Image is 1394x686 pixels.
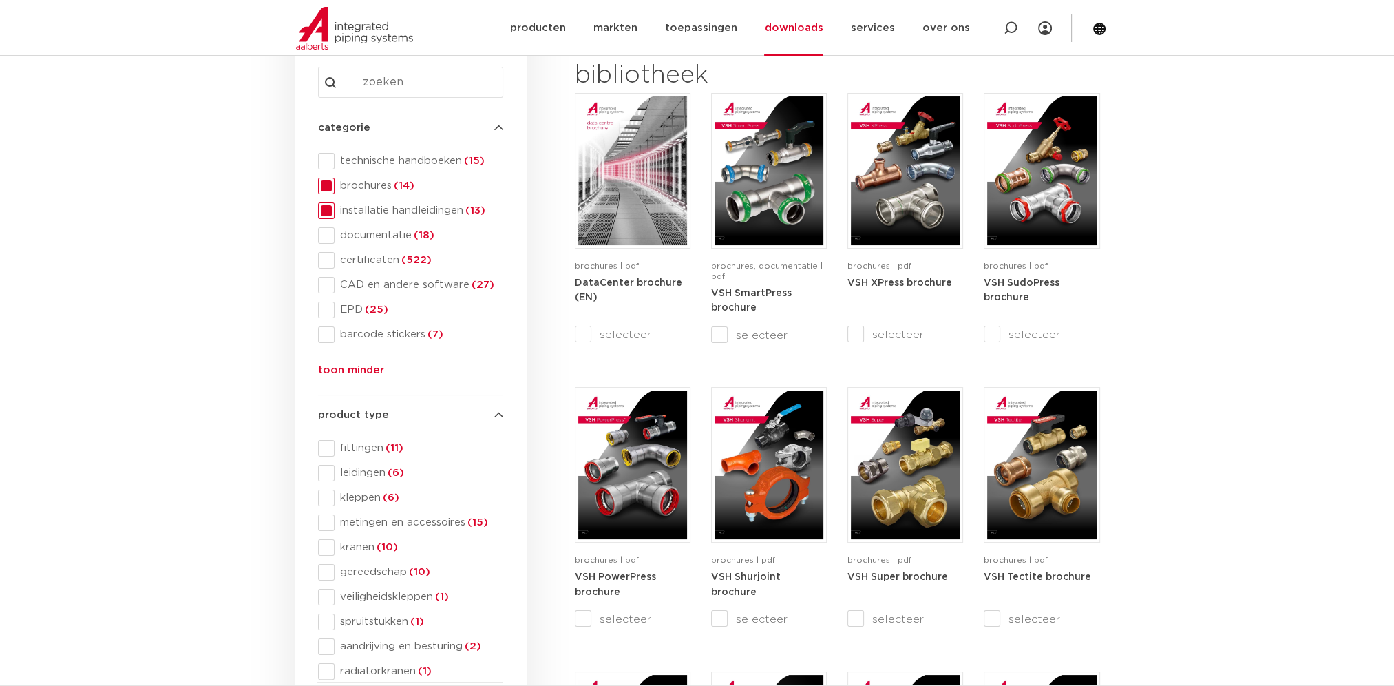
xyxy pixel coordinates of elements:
img: VSH-Super-A4Brochure-5007266-2021_1.0_NL-pdf.jpg [851,391,960,539]
div: radiatorkranen(1) [318,663,503,680]
div: kleppen(6) [318,490,503,506]
div: barcode stickers(7) [318,326,503,343]
span: certificaten [335,253,503,267]
span: documentatie [335,229,503,242]
span: (1) [433,592,449,602]
div: spruitstukken(1) [318,614,503,630]
img: VSH-Tectite_A4Brochure_5007420-2021_1.0_NL-1-pdf.jpg [987,391,1096,539]
span: (15) [462,156,485,166]
span: spruitstukken [335,615,503,629]
span: brochures | pdf [847,262,911,270]
label: selecteer [711,327,827,344]
label: selecteer [711,611,827,627]
div: gereedschap(10) [318,564,503,581]
span: CAD en andere software [335,278,503,292]
span: (15) [465,517,488,528]
span: (14) [392,180,414,191]
label: selecteer [575,611,690,627]
span: EPD [335,303,503,317]
h4: categorie [318,120,503,136]
button: toon minder [318,362,384,384]
span: fittingen [335,441,503,455]
span: (25) [363,304,388,315]
span: veiligheidskleppen [335,590,503,604]
img: VSH-PowerPress_A4Brochure-5008993-2022_2.0_NL-pdf.jpg [578,391,687,539]
strong: VSH SmartPress brochure [711,289,792,313]
h4: product type [318,407,503,424]
span: leidingen [335,466,503,480]
span: (27) [469,280,494,290]
span: brochures | pdf [847,556,911,564]
img: VSH-SudoPress_A4Brochure-5007222-2021_1.0_NL-1-pdf.jpg [987,96,1096,245]
span: brochures | pdf [711,556,775,564]
div: technische handboeken(15) [318,153,503,169]
span: metingen en accessoires [335,516,503,530]
img: VSH-Shurjoint_A4Brochure-5008696-2021_1.0_NL-1-pdf.jpg [715,391,823,539]
div: installatie handleidingen(13) [318,202,503,219]
div: fittingen(11) [318,440,503,457]
img: DataCenter_A4Brochure-5011610-2025_1.0_Pegler-UK-pdf.jpg [578,96,687,245]
h2: bibliotheek [575,59,820,92]
span: brochures | pdf [984,262,1048,270]
span: brochures | pdf [575,262,639,270]
span: technische handboeken [335,154,503,168]
span: brochures [335,179,503,193]
div: kranen(10) [318,539,503,556]
a: VSH SudoPress brochure [984,278,1059,303]
span: brochures, documentatie | pdf [711,262,823,280]
a: VSH PowerPress brochure [575,572,656,597]
a: VSH Shurjoint brochure [711,572,781,597]
span: (13) [463,205,485,216]
span: (6) [381,492,399,503]
span: (1) [408,616,424,627]
div: EPD(25) [318,302,503,318]
span: aandrijving en besturing [335,640,503,654]
div: aandrijving en besturing(2) [318,638,503,655]
label: selecteer [847,611,963,627]
span: (18) [412,230,434,240]
div: documentatie(18) [318,227,503,244]
div: metingen en accessoires(15) [318,514,503,531]
img: VSH-SmartPress_A4Brochure-5008016-2023_2.0_NL-pdf.jpg [715,96,823,245]
img: VSH-XPress_A4Brochure-5007145-2021_1.0_NL-1-pdf.jpg [851,96,960,245]
span: barcode stickers [335,328,503,342]
a: VSH Super brochure [847,572,948,582]
span: (7) [425,329,443,340]
span: radiatorkranen [335,665,503,678]
span: kleppen [335,491,503,505]
span: brochures | pdf [575,556,639,564]
span: (1) [416,666,432,676]
a: DataCenter brochure (EN) [575,278,682,303]
div: veiligheidskleppen(1) [318,589,503,605]
label: selecteer [984,611,1099,627]
div: certificaten(522) [318,252,503,269]
span: kranen [335,541,503,554]
span: (6) [386,468,404,478]
span: installatie handleidingen [335,204,503,218]
span: (10) [374,542,398,552]
span: gereedschap [335,565,503,579]
span: brochures | pdf [984,556,1048,564]
span: (522) [399,255,432,265]
span: (11) [383,443,403,453]
label: selecteer [847,326,963,343]
a: VSH SmartPress brochure [711,288,792,313]
span: (10) [407,567,430,577]
div: brochures(14) [318,178,503,194]
div: leidingen(6) [318,465,503,481]
a: VSH Tectite brochure [984,572,1091,582]
a: VSH XPress brochure [847,278,952,288]
span: (2) [463,641,481,652]
label: selecteer [984,326,1099,343]
label: selecteer [575,326,690,343]
div: CAD en andere software(27) [318,277,503,293]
